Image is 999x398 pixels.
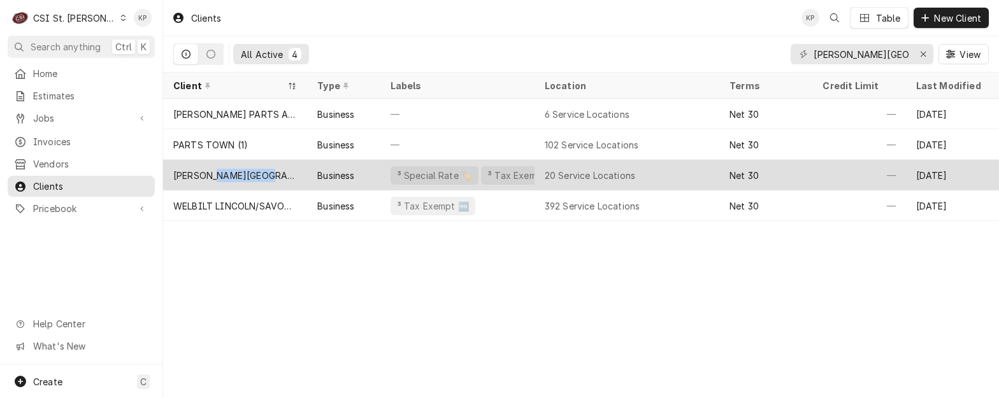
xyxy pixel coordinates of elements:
button: Open search [824,8,845,28]
div: WELBILT LINCOLN/SAVORY/MERCO [173,199,297,213]
div: ³ Tax Exempt 🆓 [396,199,470,213]
a: Go to Jobs [8,108,155,129]
span: C [140,375,147,388]
div: [DATE] [906,160,999,190]
div: — [380,129,535,160]
div: KP [801,9,819,27]
div: Client [173,79,284,92]
span: What's New [33,339,147,353]
a: Invoices [8,131,155,152]
a: Go to Pricebook [8,198,155,219]
div: Business [317,199,354,213]
div: Last Modified [916,79,986,92]
span: Estimates [33,89,148,103]
span: Jobs [33,111,129,125]
div: Net 30 [729,138,759,152]
div: All Active [241,48,284,61]
span: Search anything [31,40,101,53]
button: Erase input [913,44,933,64]
a: Go to Help Center [8,313,155,334]
div: 6 Service Locations [545,108,629,121]
a: Go to What's New [8,336,155,357]
div: ³ Tax Exempt 🆓 [486,169,561,182]
div: — [812,160,905,190]
a: Vendors [8,153,155,174]
span: Vendors [33,157,148,171]
span: View [957,48,983,61]
div: Credit Limit [823,79,893,92]
div: Location [545,79,709,92]
div: 4 [291,48,299,61]
span: Help Center [33,317,147,330]
div: PARTS TOWN (1) [173,138,248,152]
div: C [11,9,29,27]
span: Clients [33,180,148,193]
button: New Client [914,8,989,28]
div: Business [317,169,354,182]
div: Kym Parson's Avatar [801,9,819,27]
a: Estimates [8,85,155,106]
div: Terms [729,79,800,92]
span: Home [33,67,148,80]
div: 20 Service Locations [545,169,635,182]
div: Business [317,108,354,121]
button: Search anythingCtrlK [8,36,155,58]
input: Keyword search [814,44,909,64]
span: Invoices [33,135,148,148]
div: CSI St. Louis's Avatar [11,9,29,27]
span: K [141,40,147,53]
div: Table [876,11,901,25]
div: Net 30 [729,108,759,121]
span: Ctrl [115,40,132,53]
div: [DATE] [906,190,999,221]
div: Business [317,138,354,152]
div: — [380,99,535,129]
div: [PERSON_NAME][GEOGRAPHIC_DATA] [173,169,297,182]
div: Type [317,79,367,92]
span: Create [33,376,62,387]
div: Net 30 [729,199,759,213]
div: — [812,190,905,221]
span: Pricebook [33,202,129,215]
div: 102 Service Locations [545,138,638,152]
button: View [938,44,989,64]
a: Clients [8,176,155,197]
span: New Client [931,11,984,25]
div: [PERSON_NAME] PARTS AND SERVICE [173,108,297,121]
div: 392 Service Locations [545,199,640,213]
div: [DATE] [906,129,999,160]
a: Home [8,63,155,84]
div: — [812,129,905,160]
div: ³ Special Rate 🏷️ [396,169,474,182]
div: Kym Parson's Avatar [134,9,152,27]
div: KP [134,9,152,27]
div: [DATE] [906,99,999,129]
div: Net 30 [729,169,759,182]
div: — [812,99,905,129]
div: Labels [391,79,524,92]
div: CSI St. [PERSON_NAME] [33,11,116,25]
